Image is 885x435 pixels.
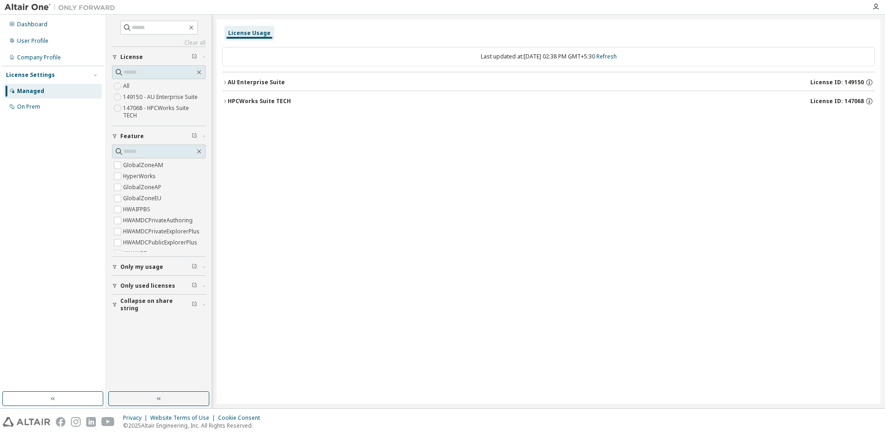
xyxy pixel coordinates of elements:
span: Only used licenses [120,282,175,290]
label: GlobalZoneAP [123,182,163,193]
img: youtube.svg [101,417,115,427]
button: Collapse on share string [112,295,206,315]
span: Clear filter [192,53,197,61]
label: 149150 - AU Enterprise Suite [123,92,200,103]
span: License ID: 149150 [810,79,864,86]
button: License [112,47,206,67]
label: All [123,81,131,92]
span: Feature [120,133,144,140]
button: Feature [112,126,206,146]
div: Last updated at: [DATE] 02:38 PM GMT+5:30 [222,47,875,66]
label: GlobalZoneAM [123,160,165,171]
img: Altair One [5,3,120,12]
span: Only my usage [120,263,163,271]
div: License Settings [6,71,55,79]
div: License Usage [228,29,271,37]
label: HWAMDCPublicExplorerPlus [123,237,199,248]
div: AU Enterprise Suite [228,79,285,86]
div: Privacy [123,414,150,422]
span: Clear filter [192,282,197,290]
label: HWAIFPBS [123,204,152,215]
div: Company Profile [17,54,61,61]
button: AU Enterprise SuiteLicense ID: 149150 [222,72,875,93]
span: Collapse on share string [120,297,192,312]
label: HyperWorks [123,171,158,182]
p: © 2025 Altair Engineering, Inc. All Rights Reserved. [123,422,265,429]
button: Only my usage [112,257,206,277]
img: instagram.svg [71,417,81,427]
a: Clear all [112,39,206,46]
div: On Prem [17,103,40,110]
img: altair_logo.svg [3,417,50,427]
span: Clear filter [192,263,197,271]
div: HPCWorks Suite TECH [228,98,291,105]
label: HWAMDCPrivateExplorerPlus [123,226,201,237]
div: Website Terms of Use [150,414,218,422]
button: Only used licenses [112,276,206,296]
div: Dashboard [17,21,47,28]
label: HWAWPF [123,248,148,259]
div: Cookie Consent [218,414,265,422]
img: linkedin.svg [86,417,96,427]
span: License [120,53,143,61]
span: License ID: 147068 [810,98,864,105]
img: facebook.svg [56,417,65,427]
label: HWAMDCPrivateAuthoring [123,215,195,226]
a: Refresh [596,52,617,60]
div: User Profile [17,37,48,45]
label: 147068 - HPCWorks Suite TECH [123,103,206,121]
button: HPCWorks Suite TECHLicense ID: 147068 [222,91,875,111]
span: Clear filter [192,133,197,140]
span: Clear filter [192,301,197,308]
label: GlobalZoneEU [123,193,163,204]
div: Managed [17,87,44,95]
